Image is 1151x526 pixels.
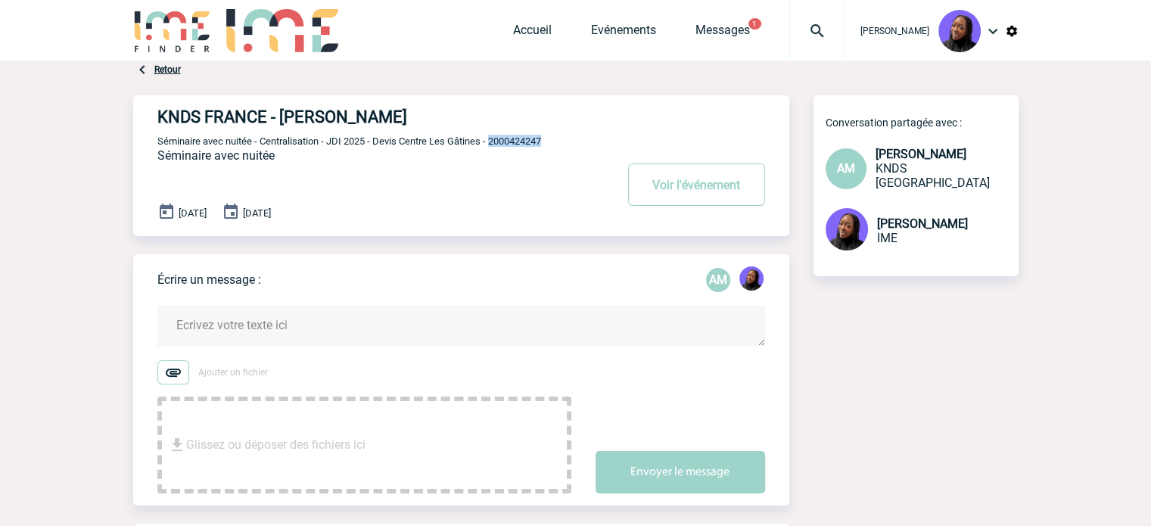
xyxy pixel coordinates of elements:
[133,9,212,52] img: IME-Finder
[186,407,366,483] span: Glissez ou déposer des fichiers ici
[826,117,1019,129] p: Conversation partagée avec :
[157,135,541,147] span: Séminaire avec nuitée - Centralisation - JDI 2025 - Devis Centre Les Gâtines - 2000424247
[706,268,730,292] div: Aurélie MORO
[876,161,990,190] span: KNDS [GEOGRAPHIC_DATA]
[739,266,764,291] img: 131349-0.png
[179,207,207,219] span: [DATE]
[938,10,981,52] img: 131349-0.png
[243,207,271,219] span: [DATE]
[154,64,181,75] a: Retour
[157,107,570,126] h4: KNDS FRANCE - [PERSON_NAME]
[877,216,968,231] span: [PERSON_NAME]
[876,147,966,161] span: [PERSON_NAME]
[739,266,764,294] div: Tabaski THIAM
[168,436,186,454] img: file_download.svg
[860,26,929,36] span: [PERSON_NAME]
[596,451,765,493] button: Envoyer le message
[695,23,750,44] a: Messages
[837,161,855,176] span: AM
[706,268,730,292] p: AM
[826,208,868,251] img: 131349-0.png
[748,18,761,30] button: 1
[628,163,765,206] button: Voir l'événement
[591,23,656,44] a: Evénements
[157,272,261,287] p: Écrire un message :
[513,23,552,44] a: Accueil
[198,367,268,378] span: Ajouter un fichier
[157,148,275,163] span: Séminaire avec nuitée
[877,231,897,245] span: IME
